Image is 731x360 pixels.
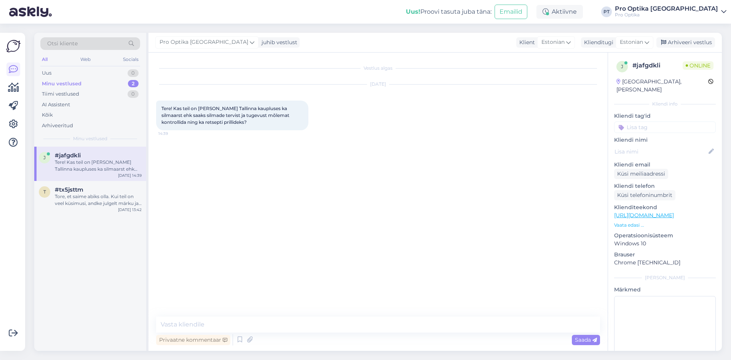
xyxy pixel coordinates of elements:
[406,7,492,16] div: Proovi tasuta juba täna:
[128,69,139,77] div: 0
[656,37,715,48] div: Arhiveeri vestlus
[614,232,716,240] p: Operatsioonisüsteem
[614,122,716,133] input: Lisa tag
[601,6,612,17] div: PT
[47,40,78,48] span: Otsi kliente
[614,251,716,259] p: Brauser
[614,212,674,219] a: [URL][DOMAIN_NAME]
[43,155,46,160] span: j
[42,122,73,130] div: Arhiveeritud
[42,111,53,119] div: Kõik
[541,38,565,46] span: Estonian
[73,135,107,142] span: Minu vestlused
[43,189,46,195] span: t
[615,12,718,18] div: Pro Optika
[160,38,248,46] span: Pro Optika [GEOGRAPHIC_DATA]
[158,131,187,136] span: 14:39
[614,182,716,190] p: Kliendi telefon
[614,190,675,200] div: Küsi telefoninumbrit
[614,112,716,120] p: Kliendi tag'id
[118,207,142,213] div: [DATE] 13:42
[42,90,79,98] div: Tiimi vestlused
[614,274,716,281] div: [PERSON_NAME]
[683,61,713,70] span: Online
[42,69,51,77] div: Uus
[614,203,716,211] p: Klienditeekond
[614,136,716,144] p: Kliendi nimi
[621,64,623,69] span: j
[55,159,142,173] div: Tere! Kas teil on [PERSON_NAME] Tallinna kaupluses ka silmaarst ehk saaks silmade tervist ja tuge...
[55,152,81,159] span: #jafgdkli
[495,5,527,19] button: Emailid
[161,106,290,125] span: Tere! Kas teil on [PERSON_NAME] Tallinna kaupluses ka silmaarst ehk saaks silmade tervist ja tuge...
[55,193,142,207] div: Tore, et saime abiks olla. Kui teil on veel küsimusi, andke julgelt märku ja aitame hea meelega.
[6,39,21,53] img: Askly Logo
[615,6,726,18] a: Pro Optika [GEOGRAPHIC_DATA]Pro Optika
[614,101,716,107] div: Kliendi info
[536,5,583,19] div: Aktiivne
[156,335,230,345] div: Privaatne kommentaar
[42,101,70,109] div: AI Assistent
[616,78,708,94] div: [GEOGRAPHIC_DATA], [PERSON_NAME]
[156,81,600,88] div: [DATE]
[42,80,81,88] div: Minu vestlused
[55,186,83,193] span: #tx5jsttm
[406,8,420,15] b: Uus!
[581,38,613,46] div: Klienditugi
[118,173,142,178] div: [DATE] 14:39
[614,169,668,179] div: Küsi meiliaadressi
[40,54,49,64] div: All
[614,161,716,169] p: Kliendi email
[79,54,92,64] div: Web
[259,38,297,46] div: juhib vestlust
[614,147,707,156] input: Lisa nimi
[128,80,139,88] div: 2
[575,336,597,343] span: Saada
[632,61,683,70] div: # jafgdkli
[614,259,716,267] p: Chrome [TECHNICAL_ID]
[620,38,643,46] span: Estonian
[121,54,140,64] div: Socials
[614,286,716,294] p: Märkmed
[516,38,535,46] div: Klient
[128,90,139,98] div: 0
[615,6,718,12] div: Pro Optika [GEOGRAPHIC_DATA]
[614,222,716,229] p: Vaata edasi ...
[156,65,600,72] div: Vestlus algas
[614,240,716,248] p: Windows 10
